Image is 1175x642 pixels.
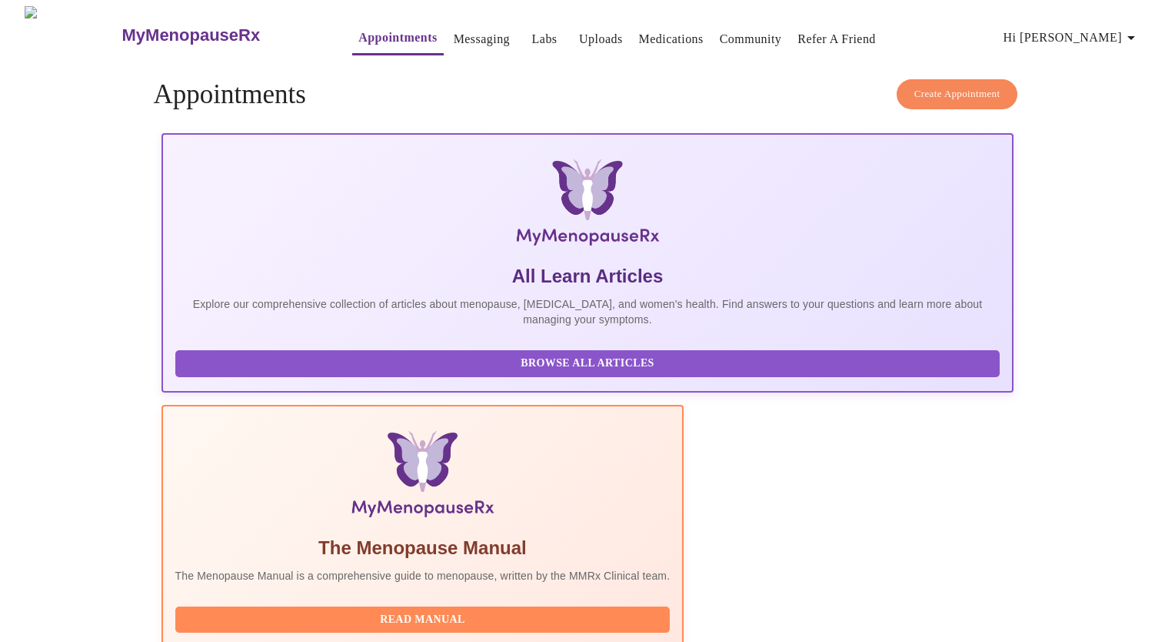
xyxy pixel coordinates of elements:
[633,24,710,55] button: Medications
[120,8,321,62] a: MyMenopauseRx
[448,24,516,55] button: Messaging
[175,264,1000,289] h5: All Learn Articles
[573,24,629,55] button: Uploads
[797,28,876,50] a: Refer a Friend
[897,79,1018,109] button: Create Appointment
[191,354,985,373] span: Browse All Articles
[254,431,591,523] img: Menopause Manual
[914,85,1000,103] span: Create Appointment
[532,28,558,50] a: Labs
[191,610,655,630] span: Read Manual
[175,350,1000,377] button: Browse All Articles
[352,22,443,55] button: Appointments
[175,607,671,634] button: Read Manual
[1004,27,1140,48] span: Hi [PERSON_NAME]
[25,6,120,64] img: MyMenopauseRx Logo
[520,24,569,55] button: Labs
[175,356,1004,369] a: Browse All Articles
[714,24,788,55] button: Community
[791,24,882,55] button: Refer a Friend
[997,22,1147,53] button: Hi [PERSON_NAME]
[454,28,510,50] a: Messaging
[639,28,704,50] a: Medications
[154,79,1022,110] h4: Appointments
[358,27,437,48] a: Appointments
[175,568,671,583] p: The Menopause Manual is a comprehensive guide to menopause, written by the MMRx Clinical team.
[175,296,1000,327] p: Explore our comprehensive collection of articles about menopause, [MEDICAL_DATA], and women's hea...
[175,612,674,625] a: Read Manual
[579,28,623,50] a: Uploads
[303,159,872,252] img: MyMenopauseRx Logo
[720,28,782,50] a: Community
[175,536,671,560] h5: The Menopause Manual
[122,25,261,45] h3: MyMenopauseRx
